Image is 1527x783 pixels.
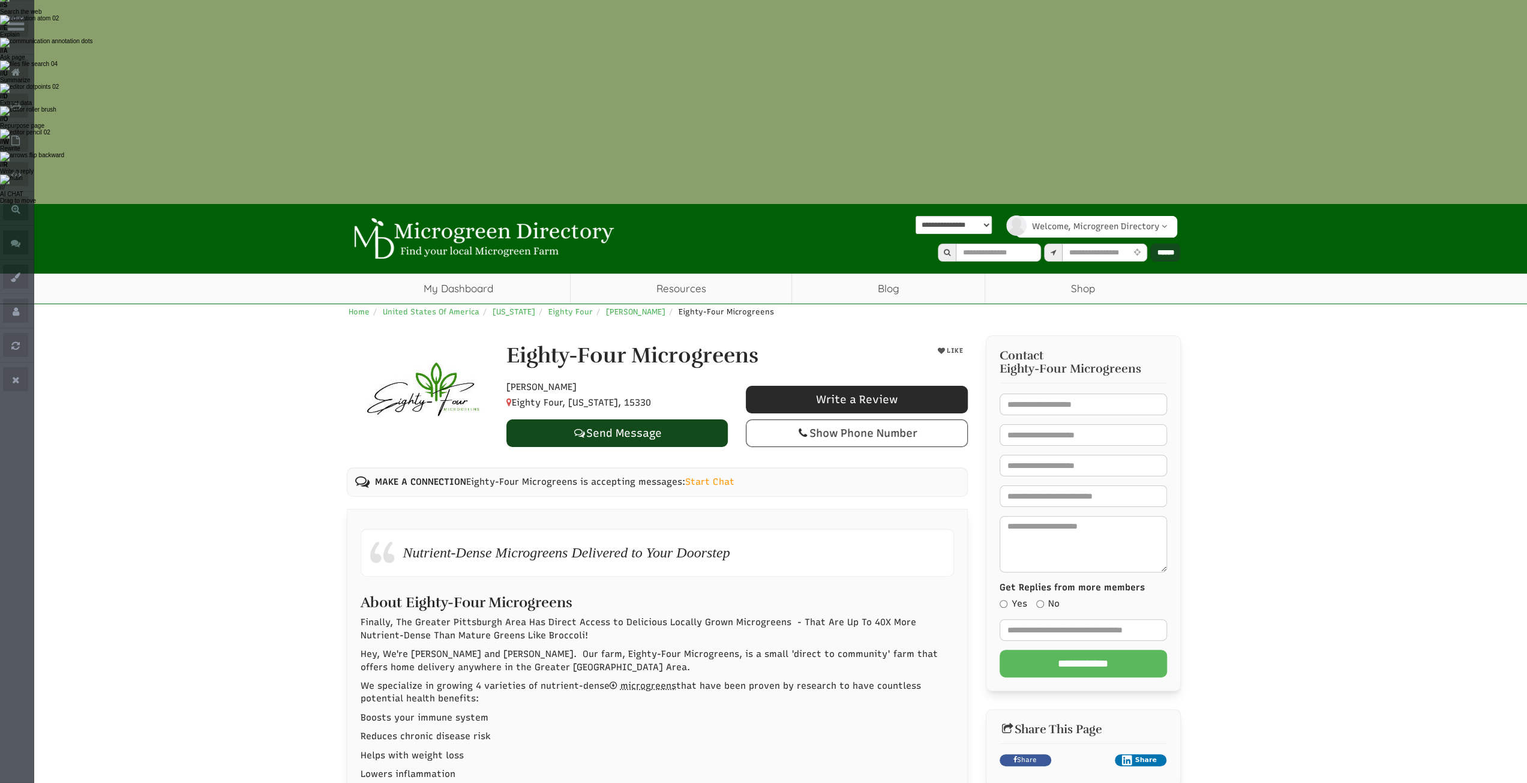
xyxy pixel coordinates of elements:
[1000,362,1141,376] span: Eighty-Four Microgreens
[934,344,967,358] button: LIKE
[1036,598,1060,610] label: No
[1000,581,1145,594] label: Get Replies from more members
[362,335,482,455] img: Contact Eighty-Four Microgreens
[1131,249,1144,257] i: Use Current Location
[1036,600,1044,608] input: No
[1000,754,1051,766] a: Share
[361,730,954,743] p: Reduces chronic disease risk
[1000,723,1167,736] h2: Share This Page
[361,616,954,642] p: Finally, The Greater Pittsburgh Area Has Direct Access to Delicious Locally Grown Microgreens - T...
[375,476,466,487] b: MAKE A CONNECTION
[916,216,992,254] div: Powered by
[361,648,954,674] p: Hey, We're [PERSON_NAME] and [PERSON_NAME]. Our farm, Eighty-Four Microgreens, is a small 'direct...
[610,680,676,691] a: microgreens
[361,529,954,577] div: Nutrient-Dense Microgreens Delivered to Your Doorstep
[375,476,734,487] span: Eighty-Four Microgreens is accepting messages:
[746,386,967,413] a: Write a Review
[916,216,992,234] select: Language Translate Widget
[1000,598,1027,610] label: Yes
[1006,215,1027,236] img: profile profile holder
[506,344,758,368] h1: Eighty-Four Microgreens
[620,680,676,691] span: microgreens
[506,382,577,392] span: [PERSON_NAME]
[383,307,479,316] a: United States Of America
[606,307,665,316] a: [PERSON_NAME]
[1000,349,1167,376] h3: Contact
[1115,754,1166,766] button: Share
[756,426,957,440] div: Show Phone Number
[945,347,963,355] span: LIKE
[792,274,985,304] a: Blog
[1000,600,1007,608] input: Yes
[347,274,570,304] a: My Dashboard
[361,712,954,724] p: Boosts your immune system
[679,307,774,316] span: Eighty-Four Microgreens
[361,589,954,610] h2: About Eighty-Four Microgreens
[685,476,734,488] a: Start Chat
[1057,754,1109,766] iframe: X Post Button
[361,680,954,706] p: We specialize in growing 4 varieties of nutrient-dense that have been proven by research to have ...
[361,768,954,781] p: Lowers inflammation
[1016,216,1177,238] a: Welcome, Microgreen Directory
[361,749,954,762] p: Helps with weight loss
[985,274,1180,304] a: Shop
[493,307,535,316] a: [US_STATE]
[548,307,593,316] a: Eighty Four
[349,307,370,316] a: Home
[347,218,617,260] img: Microgreen Directory
[571,274,791,304] a: Resources
[506,419,728,447] a: Send Message
[506,397,651,408] span: Eighty Four, [US_STATE], 15330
